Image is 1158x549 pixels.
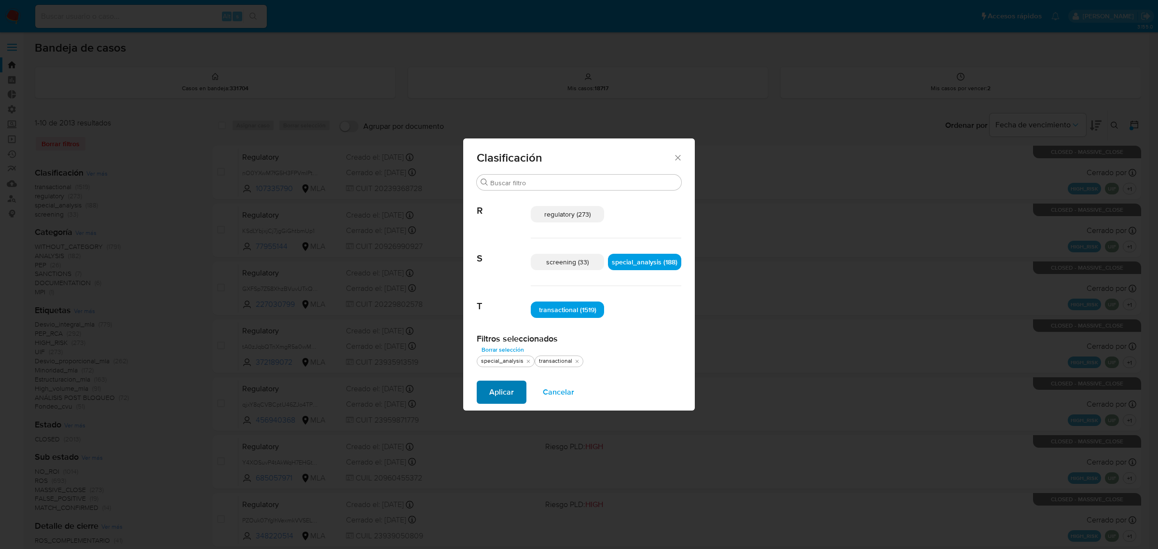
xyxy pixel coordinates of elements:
button: quitar special_analysis [524,357,532,365]
button: Buscar [481,178,488,186]
span: screening (33) [546,257,589,267]
div: transactional [537,357,574,365]
input: Buscar filtro [490,178,677,187]
span: R [477,191,531,217]
button: quitar transactional [573,357,581,365]
button: Aplicar [477,381,526,404]
button: Borrar selección [477,344,529,356]
span: Aplicar [489,382,514,403]
span: Cancelar [543,382,574,403]
div: special_analysis (188) [608,254,681,270]
span: special_analysis (188) [612,257,677,267]
div: transactional (1519) [531,302,604,318]
span: S [477,238,531,264]
span: T [477,286,531,312]
span: Clasificación [477,152,673,164]
span: Borrar selección [482,345,524,355]
button: Cancelar [530,381,587,404]
h2: Filtros seleccionados [477,333,681,344]
span: regulatory (273) [544,209,591,219]
div: special_analysis [479,357,525,365]
div: screening (33) [531,254,604,270]
span: transactional (1519) [539,305,596,315]
div: regulatory (273) [531,206,604,222]
button: Cerrar [673,153,682,162]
